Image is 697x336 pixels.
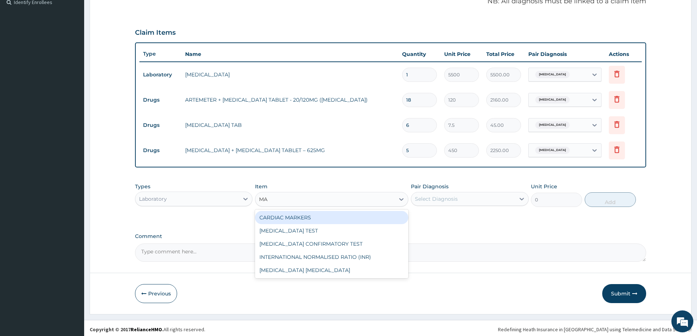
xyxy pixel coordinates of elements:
[498,326,692,333] div: Redefining Heath Insurance in [GEOGRAPHIC_DATA] using Telemedicine and Data Science!
[139,195,167,203] div: Laboratory
[415,195,458,203] div: Select Diagnosis
[42,92,101,166] span: We're online!
[120,4,138,21] div: Minimize live chat window
[131,326,162,333] a: RelianceHMO
[139,47,181,61] th: Type
[605,47,642,61] th: Actions
[14,37,30,55] img: d_794563401_company_1708531726252_794563401
[181,47,398,61] th: Name
[585,192,636,207] button: Add
[181,93,398,107] td: ARTEMETER + [MEDICAL_DATA] TABLET - 20/120MG ([MEDICAL_DATA])
[255,183,267,190] label: Item
[135,284,177,303] button: Previous
[255,237,408,250] div: [MEDICAL_DATA] CONFIRMATORY TEST
[38,41,123,50] div: Chat with us now
[531,183,557,190] label: Unit Price
[139,68,181,82] td: Laboratory
[135,233,646,239] label: Comment
[90,326,164,333] strong: Copyright © 2017 .
[255,264,408,277] div: [MEDICAL_DATA] [MEDICAL_DATA]
[525,47,605,61] th: Pair Diagnosis
[535,96,570,103] span: [MEDICAL_DATA]
[181,67,398,82] td: [MEDICAL_DATA]
[255,224,408,237] div: [MEDICAL_DATA] TEST
[135,184,150,190] label: Types
[441,47,483,61] th: Unit Price
[255,250,408,264] div: INTERNATIONAL NORMALISED RATIO (INR)
[181,118,398,132] td: [MEDICAL_DATA] TAB
[139,118,181,132] td: Drugs
[181,143,398,158] td: [MEDICAL_DATA] + [MEDICAL_DATA] TABLET – 625MG
[139,144,181,157] td: Drugs
[255,211,408,224] div: CARDIAC MARKERS
[135,29,176,37] h3: Claim Items
[535,147,570,154] span: [MEDICAL_DATA]
[535,121,570,129] span: [MEDICAL_DATA]
[535,71,570,78] span: [MEDICAL_DATA]
[139,93,181,107] td: Drugs
[483,47,525,61] th: Total Price
[602,284,646,303] button: Submit
[4,200,139,225] textarea: Type your message and hit 'Enter'
[411,183,449,190] label: Pair Diagnosis
[398,47,441,61] th: Quantity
